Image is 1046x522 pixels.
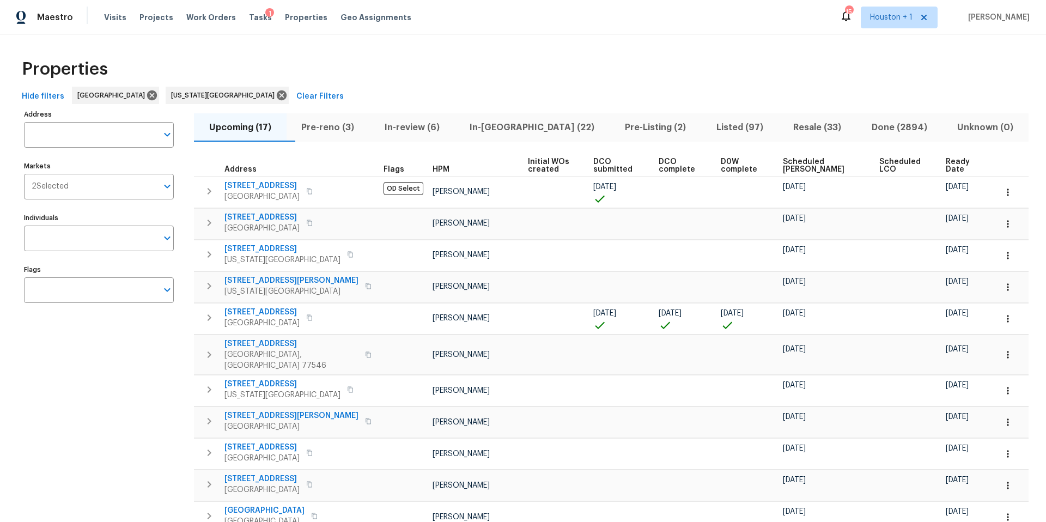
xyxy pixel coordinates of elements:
span: [DATE] [783,476,806,484]
span: Maestro [37,12,73,23]
span: [STREET_ADDRESS] [224,212,300,223]
span: [PERSON_NAME] [433,418,490,426]
label: Address [24,111,174,118]
span: Unknown (0) [949,120,1023,135]
span: [GEOGRAPHIC_DATA] [224,191,300,202]
button: Open [160,282,175,298]
span: Address [224,166,257,173]
span: [STREET_ADDRESS][PERSON_NAME] [224,275,358,286]
span: [US_STATE][GEOGRAPHIC_DATA] [224,254,340,265]
span: [PERSON_NAME] [433,387,490,394]
span: [PERSON_NAME] [433,314,490,322]
span: [GEOGRAPHIC_DATA] [224,223,300,234]
span: [PERSON_NAME] [433,251,490,259]
span: [GEOGRAPHIC_DATA] [77,90,149,101]
span: [STREET_ADDRESS] [224,442,300,453]
span: Listed (97) [708,120,772,135]
div: [US_STATE][GEOGRAPHIC_DATA] [166,87,289,104]
button: Open [160,230,175,246]
span: [DATE] [946,309,969,317]
span: [DATE] [946,246,969,254]
span: Pre-reno (3) [293,120,363,135]
span: [GEOGRAPHIC_DATA], [GEOGRAPHIC_DATA] 77546 [224,349,358,371]
span: [GEOGRAPHIC_DATA] [224,318,300,329]
span: DCO complete [659,158,702,173]
span: [DATE] [946,345,969,353]
label: Flags [24,266,174,273]
span: [US_STATE][GEOGRAPHIC_DATA] [171,90,279,101]
span: [US_STATE][GEOGRAPHIC_DATA] [224,286,358,297]
span: Done (2894) [863,120,936,135]
button: Open [160,127,175,142]
span: [GEOGRAPHIC_DATA] [224,421,358,432]
span: [PERSON_NAME] [433,283,490,290]
span: [PERSON_NAME] [433,220,490,227]
span: [STREET_ADDRESS] [224,338,358,349]
span: Flags [384,166,404,173]
div: [GEOGRAPHIC_DATA] [72,87,159,104]
span: [PERSON_NAME] [433,450,490,458]
span: [PERSON_NAME] [433,188,490,196]
span: [GEOGRAPHIC_DATA] [224,453,300,464]
span: DCO submitted [593,158,640,173]
span: D0W complete [721,158,764,173]
span: [DATE] [783,508,806,515]
span: [DATE] [783,413,806,421]
span: [DATE] [946,476,969,484]
span: [DATE] [946,508,969,515]
span: [PERSON_NAME] [433,513,490,521]
span: [STREET_ADDRESS] [224,244,340,254]
span: Properties [285,12,327,23]
label: Individuals [24,215,174,221]
span: [DATE] [946,445,969,452]
span: [PERSON_NAME] [964,12,1030,23]
span: [STREET_ADDRESS] [224,474,300,484]
button: Hide filters [17,87,69,107]
span: Work Orders [186,12,236,23]
span: [DATE] [659,309,682,317]
span: Projects [139,12,173,23]
button: Clear Filters [292,87,348,107]
span: [DATE] [783,246,806,254]
span: OD Select [384,182,423,195]
span: [DATE] [946,381,969,389]
span: Upcoming (17) [200,120,280,135]
span: Scheduled LCO [879,158,928,173]
span: [DATE] [783,183,806,191]
span: Tasks [249,14,272,21]
span: [DATE] [783,278,806,286]
span: [PERSON_NAME] [433,482,490,489]
span: Properties [22,64,108,75]
div: 15 [845,7,853,17]
span: [GEOGRAPHIC_DATA] [224,505,305,516]
span: [DATE] [946,183,969,191]
span: Clear Filters [296,90,344,104]
span: [STREET_ADDRESS] [224,307,300,318]
span: Resale (33) [784,120,850,135]
span: Scheduled [PERSON_NAME] [783,158,860,173]
span: [DATE] [946,278,969,286]
span: [GEOGRAPHIC_DATA] [224,484,300,495]
span: [DATE] [946,413,969,421]
span: Initial WOs created [528,158,575,173]
span: [US_STATE][GEOGRAPHIC_DATA] [224,390,340,400]
span: [DATE] [783,381,806,389]
button: Open [160,179,175,194]
span: In-review (6) [376,120,448,135]
span: [DATE] [783,445,806,452]
span: [DATE] [783,345,806,353]
span: [STREET_ADDRESS][PERSON_NAME] [224,410,358,421]
span: In-[GEOGRAPHIC_DATA] (22) [461,120,604,135]
span: HPM [433,166,449,173]
span: Houston + 1 [870,12,913,23]
span: Visits [104,12,126,23]
span: [DATE] [593,309,616,317]
span: [DATE] [593,183,616,191]
span: [DATE] [721,309,744,317]
span: Ready Date [946,158,977,173]
label: Markets [24,163,174,169]
span: [DATE] [783,309,806,317]
span: Hide filters [22,90,64,104]
span: [STREET_ADDRESS] [224,379,340,390]
span: [PERSON_NAME] [433,351,490,359]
